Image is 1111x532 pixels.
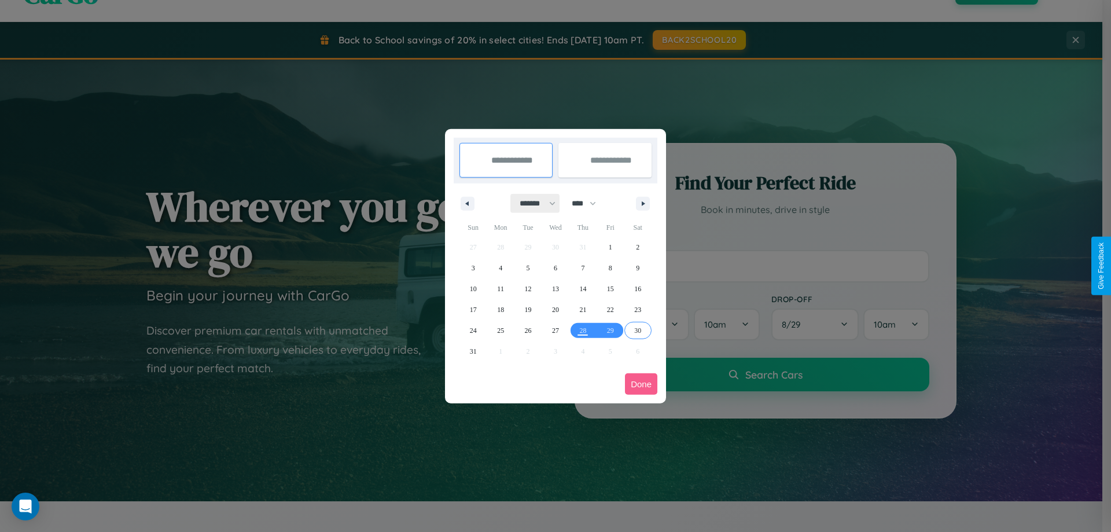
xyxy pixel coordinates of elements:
[569,299,597,320] button: 21
[525,320,532,341] span: 26
[542,258,569,278] button: 6
[624,320,652,341] button: 30
[624,299,652,320] button: 23
[636,237,639,258] span: 2
[525,278,532,299] span: 12
[514,258,542,278] button: 5
[624,278,652,299] button: 16
[470,299,477,320] span: 17
[569,320,597,341] button: 28
[487,218,514,237] span: Mon
[487,299,514,320] button: 18
[634,278,641,299] span: 16
[470,278,477,299] span: 10
[625,373,657,395] button: Done
[487,258,514,278] button: 4
[497,299,504,320] span: 18
[459,341,487,362] button: 31
[607,299,614,320] span: 22
[597,278,624,299] button: 15
[579,278,586,299] span: 14
[542,218,569,237] span: Wed
[569,218,597,237] span: Thu
[514,218,542,237] span: Tue
[552,320,559,341] span: 27
[634,299,641,320] span: 23
[579,299,586,320] span: 21
[569,258,597,278] button: 7
[636,258,639,278] span: 9
[459,218,487,237] span: Sun
[597,320,624,341] button: 29
[1097,243,1105,289] div: Give Feedback
[499,258,502,278] span: 4
[12,493,39,520] div: Open Intercom Messenger
[487,320,514,341] button: 25
[554,258,557,278] span: 6
[634,320,641,341] span: 30
[459,299,487,320] button: 17
[552,299,559,320] span: 20
[579,320,586,341] span: 28
[527,258,530,278] span: 5
[624,218,652,237] span: Sat
[597,258,624,278] button: 8
[514,278,542,299] button: 12
[624,237,652,258] button: 2
[459,278,487,299] button: 10
[607,320,614,341] span: 29
[459,320,487,341] button: 24
[470,341,477,362] span: 31
[597,218,624,237] span: Fri
[542,320,569,341] button: 27
[514,320,542,341] button: 26
[581,258,584,278] span: 7
[624,258,652,278] button: 9
[542,278,569,299] button: 13
[609,237,612,258] span: 1
[470,320,477,341] span: 24
[459,258,487,278] button: 3
[514,299,542,320] button: 19
[542,299,569,320] button: 20
[497,278,504,299] span: 11
[525,299,532,320] span: 19
[597,299,624,320] button: 22
[487,278,514,299] button: 11
[472,258,475,278] span: 3
[609,258,612,278] span: 8
[552,278,559,299] span: 13
[607,278,614,299] span: 15
[569,278,597,299] button: 14
[597,237,624,258] button: 1
[497,320,504,341] span: 25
